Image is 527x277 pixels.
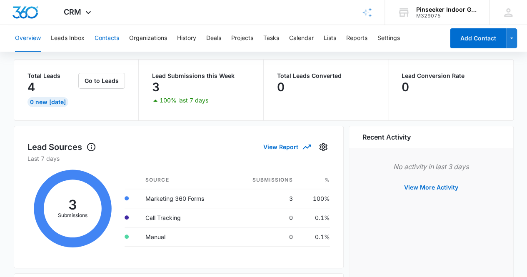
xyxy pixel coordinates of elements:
[206,25,221,52] button: Deals
[362,162,500,172] p: No activity in last 3 days
[416,13,477,19] div: account id
[139,171,231,189] th: Source
[160,97,208,103] p: 100% last 7 days
[277,73,375,79] p: Total Leads Converted
[377,25,400,52] button: Settings
[95,25,119,52] button: Contacts
[78,73,125,89] button: Go to Leads
[396,177,467,197] button: View More Activity
[51,25,85,52] button: Leads Inbox
[416,6,477,13] div: account name
[263,25,279,52] button: Tasks
[152,73,250,79] p: Lead Submissions this Week
[300,171,330,189] th: %
[64,7,81,16] span: CRM
[300,227,330,246] td: 0.1%
[27,97,68,107] div: 0 New [DATE]
[231,171,300,189] th: Submissions
[129,25,167,52] button: Organizations
[289,25,314,52] button: Calendar
[362,132,411,142] h6: Recent Activity
[152,80,160,94] p: 3
[231,208,300,227] td: 0
[231,25,253,52] button: Projects
[263,140,310,154] button: View Report
[139,189,231,208] td: Marketing 360 Forms
[78,77,125,84] a: Go to Leads
[300,208,330,227] td: 0.1%
[27,73,77,79] p: Total Leads
[300,189,330,208] td: 100%
[27,80,35,94] p: 4
[27,154,330,163] p: Last 7 days
[317,140,330,154] button: Settings
[139,227,231,246] td: Manual
[231,227,300,246] td: 0
[346,25,367,52] button: Reports
[450,28,506,48] button: Add Contact
[139,208,231,227] td: Call Tracking
[27,141,96,153] h1: Lead Sources
[15,25,41,52] button: Overview
[402,73,500,79] p: Lead Conversion Rate
[324,25,336,52] button: Lists
[277,80,285,94] p: 0
[177,25,196,52] button: History
[402,80,409,94] p: 0
[231,189,300,208] td: 3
